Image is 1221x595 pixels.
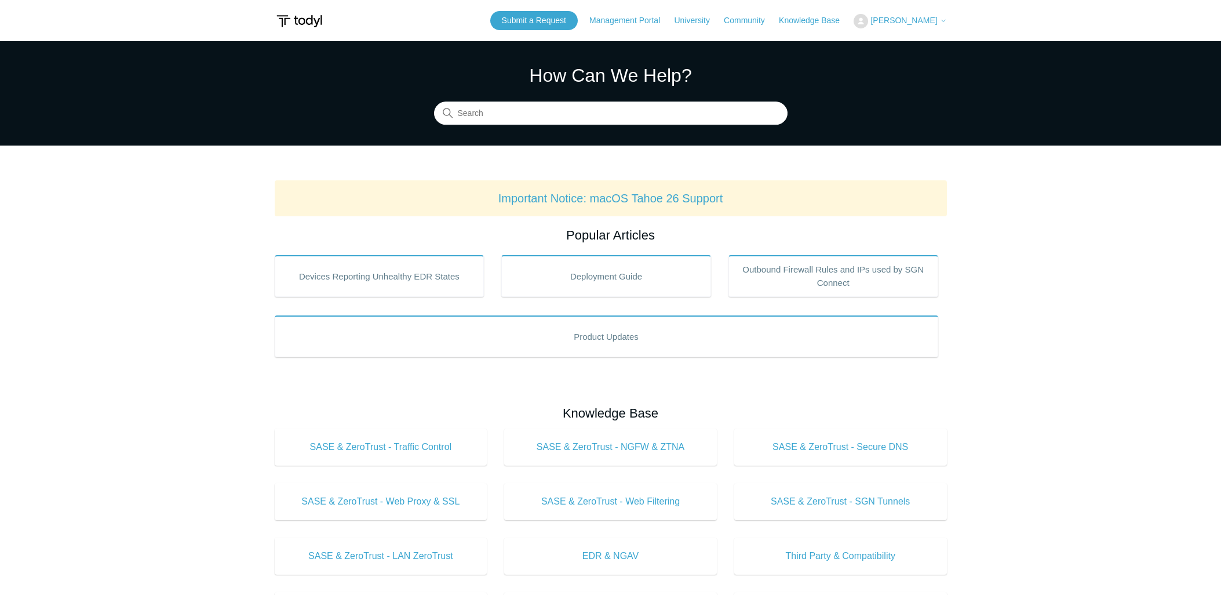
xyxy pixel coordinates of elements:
a: Product Updates [275,315,938,357]
button: [PERSON_NAME] [854,14,946,28]
a: University [674,14,721,27]
span: Third Party & Compatibility [752,549,930,563]
span: [PERSON_NAME] [870,16,937,25]
h2: Knowledge Base [275,404,947,423]
a: SASE & ZeroTrust - Web Proxy & SSL [275,483,487,520]
a: Devices Reporting Unhealthy EDR States [275,255,484,297]
img: Todyl Support Center Help Center home page [275,10,324,32]
input: Search [434,102,788,125]
span: SASE & ZeroTrust - Web Proxy & SSL [292,495,470,509]
h2: Popular Articles [275,226,947,245]
h1: How Can We Help? [434,61,788,89]
a: Community [724,14,777,27]
a: SASE & ZeroTrust - LAN ZeroTrust [275,538,487,575]
span: SASE & ZeroTrust - Secure DNS [752,440,930,454]
span: SASE & ZeroTrust - Web Filtering [522,495,699,509]
a: SASE & ZeroTrust - SGN Tunnels [734,483,947,520]
a: Third Party & Compatibility [734,538,947,575]
a: Important Notice: macOS Tahoe 26 Support [498,192,723,205]
a: Submit a Request [490,11,578,30]
span: EDR & NGAV [522,549,699,563]
span: SASE & ZeroTrust - SGN Tunnels [752,495,930,509]
a: Deployment Guide [501,255,711,297]
a: Knowledge Base [779,14,851,27]
span: SASE & ZeroTrust - NGFW & ZTNA [522,440,699,454]
a: SASE & ZeroTrust - Traffic Control [275,429,487,466]
a: Management Portal [589,14,672,27]
a: EDR & NGAV [504,538,717,575]
a: SASE & ZeroTrust - Secure DNS [734,429,947,466]
a: Outbound Firewall Rules and IPs used by SGN Connect [728,255,938,297]
span: SASE & ZeroTrust - LAN ZeroTrust [292,549,470,563]
a: SASE & ZeroTrust - NGFW & ZTNA [504,429,717,466]
span: SASE & ZeroTrust - Traffic Control [292,440,470,454]
a: SASE & ZeroTrust - Web Filtering [504,483,717,520]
